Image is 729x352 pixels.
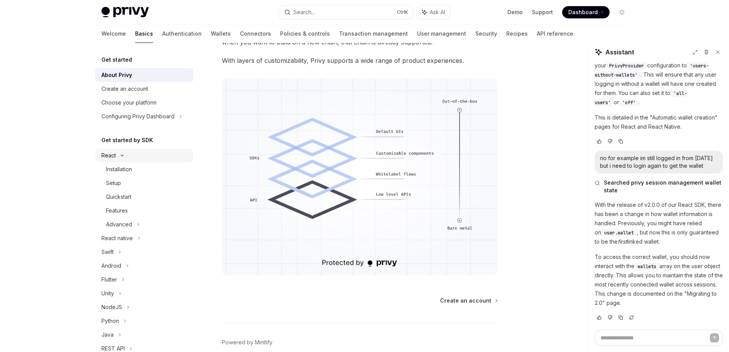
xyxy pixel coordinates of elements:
div: Setup [106,178,121,188]
img: images/Customization.png [222,78,498,275]
a: Authentication [162,25,202,43]
span: wallets [638,264,656,270]
span: user.wallet [604,230,634,236]
div: Swift [101,247,114,257]
a: Create an account [95,82,193,96]
a: Quickstart [95,190,193,204]
span: Ask AI [430,8,445,16]
a: Demo [507,8,523,16]
div: Installation [106,165,132,174]
p: To access the correct wallet, you should now interact with the array on the user object directly.... [595,252,723,308]
a: Choose your platform [95,96,193,110]
img: light logo [101,7,149,18]
div: Quickstart [106,192,131,201]
h5: Get started by SDK [101,136,153,145]
button: Searched privy session management wallet state [595,179,723,194]
a: API reference [537,25,573,43]
p: This is detailed in the "Automatic wallet creation" pages for React and React Native. [595,113,723,131]
span: Dashboard [568,8,598,16]
a: Welcome [101,25,126,43]
div: React [101,151,116,160]
div: Python [101,316,119,326]
span: Searched privy session management wallet state [604,179,723,194]
span: 'users-without-wallets' [595,63,709,78]
button: Search...CtrlK [279,5,413,19]
button: Ask AI [417,5,450,19]
div: Java [101,330,114,339]
a: About Privy [95,68,193,82]
div: Configuring Privy Dashboard [101,112,175,121]
a: Recipes [506,25,528,43]
a: Support [532,8,553,16]
a: Dashboard [562,6,610,18]
div: no for example im still logged in from [DATE] but i need to login again to get the wallet [600,154,718,170]
em: first [618,238,627,245]
span: 'all-users' [595,90,687,106]
a: Security [475,25,497,43]
div: Search... [294,8,315,17]
p: With the release of v2.0.0 of our React SDK, there has been a change in how wallet information is... [595,200,723,246]
span: With layers of customizability, Privy supports a wide range of product experiences. [222,55,498,66]
div: Advanced [106,220,132,229]
span: PrivyProvider [609,63,644,69]
h5: Get started [101,55,132,64]
a: Features [95,204,193,218]
div: Unity [101,289,114,298]
div: NodeJS [101,303,122,312]
button: Toggle dark mode [616,6,628,18]
div: Flutter [101,275,117,284]
a: Powered by Mintlify [222,339,272,346]
a: Connectors [240,25,271,43]
a: Transaction management [339,25,408,43]
div: React native [101,234,133,243]
p: To do this, set the property in your configuration to . This will ensure that any user logging in... [595,52,723,107]
span: Assistant [605,47,634,57]
span: Create an account [440,297,491,305]
div: Features [106,206,128,215]
span: 'off' [622,100,636,106]
a: Setup [95,176,193,190]
a: Installation [95,162,193,176]
button: Send message [710,333,719,342]
span: Ctrl K [397,9,408,15]
div: About Privy [101,70,132,80]
div: Create an account [101,84,148,93]
a: Create an account [440,297,497,305]
a: User management [417,25,466,43]
a: Policies & controls [280,25,330,43]
a: Wallets [211,25,231,43]
a: Basics [135,25,153,43]
div: Android [101,261,121,270]
div: Choose your platform [101,98,157,107]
